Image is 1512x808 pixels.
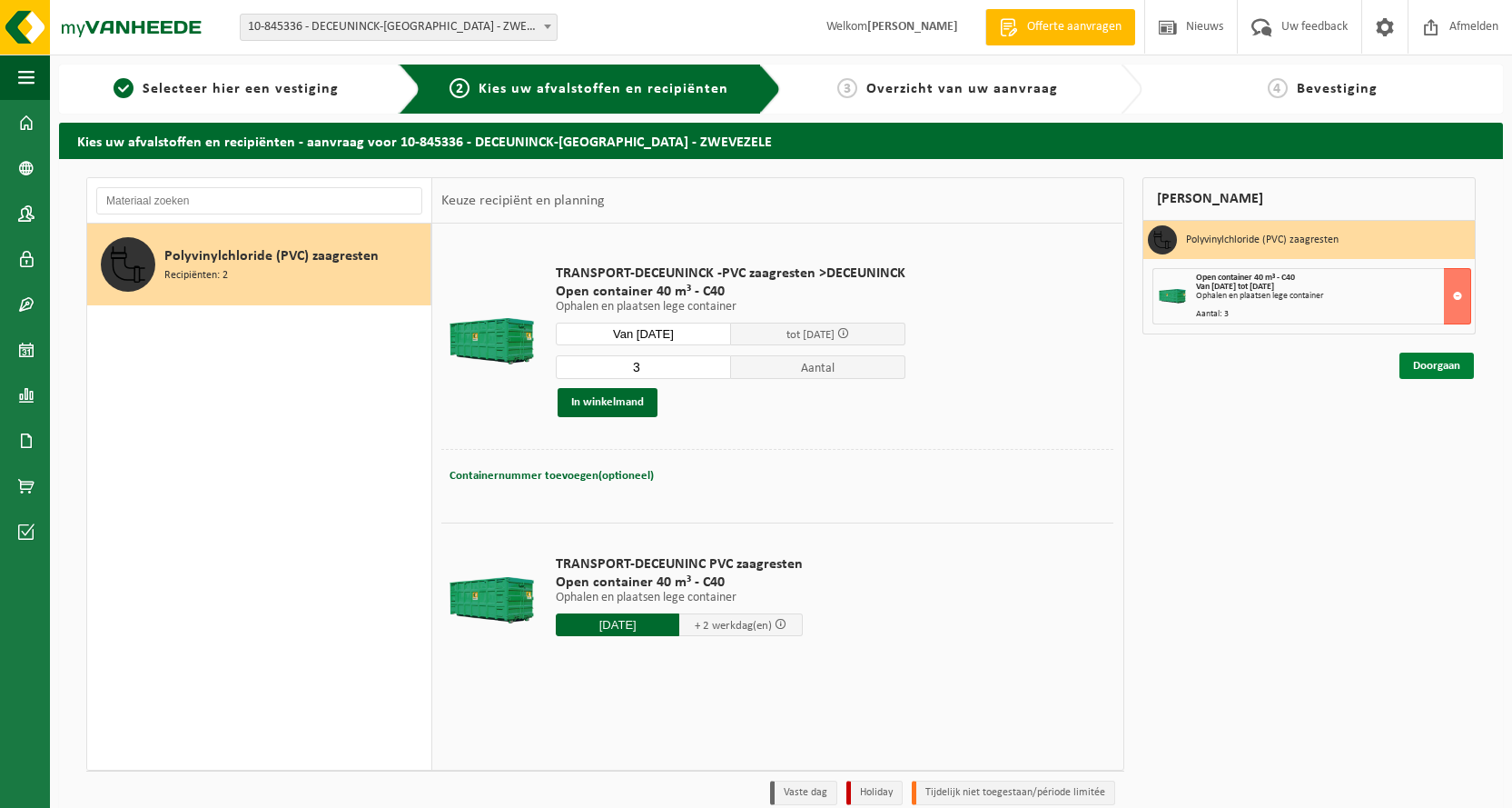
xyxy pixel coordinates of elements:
[240,14,558,41] span: 10-845336 - DECEUNINCK-VIENNE - ZWEVEZELE
[556,613,679,636] input: Selecteer datum
[479,82,728,96] span: Kies uw afvalstoffen en recipiënten
[68,78,384,100] a: 1Selecteer hier een vestiging
[1142,177,1477,221] div: [PERSON_NAME]
[164,245,379,267] span: Polyvinylchloride (PVC) zaagresten
[912,781,1115,805] li: Tijdelijk niet toegestaan/période limitée
[1196,292,1471,301] div: Ophalen en plaatsen lege container
[450,470,654,482] span: Containernummer toevoegen(optioneel)
[786,329,835,341] span: tot [DATE]
[1268,78,1288,98] span: 4
[846,781,903,805] li: Holiday
[59,123,1503,158] h2: Kies uw afvalstoffen en recipiënten - aanvraag voor 10-845336 - DECEUNINCK-[GEOGRAPHIC_DATA] - ZW...
[867,20,958,34] strong: [PERSON_NAME]
[450,78,469,98] span: 2
[448,464,656,489] button: Containernummer toevoegen(optioneel)
[432,178,614,224] div: Keuze recipiënt en planning
[87,224,431,305] button: Polyvinylchloride (PVC) zaagresten Recipiënten: 2
[837,78,857,98] span: 3
[1399,353,1474,379] a: Doorgaan
[556,323,731,345] input: Selecteer datum
[1023,18,1126,36] span: Offerte aanvragen
[143,82,339,96] span: Selecteer hier een vestiging
[241,15,557,40] span: 10-845336 - DECEUNINCK-VIENNE - ZWEVEZELE
[1297,82,1378,96] span: Bevestiging
[556,283,905,301] span: Open container 40 m³ - C40
[695,620,772,632] span: + 2 werkdag(en)
[731,355,906,379] span: Aantal
[114,78,133,98] span: 1
[1196,282,1274,292] strong: Van [DATE] tot [DATE]
[556,574,803,592] span: Open container 40 m³ - C40
[866,82,1058,96] span: Overzicht van uw aanvraag
[770,781,837,805] li: Vaste dag
[96,187,422,214] input: Materiaal zoeken
[164,267,228,284] span: Recipiënten: 2
[985,9,1135,45] a: Offerte aanvragen
[1186,225,1339,254] h3: Polyvinylchloride (PVC) zaagresten
[556,555,803,574] span: TRANSPORT-DECEUNINC PVC zaagresten
[556,264,905,283] span: TRANSPORT-DECEUNINCK -PVC zaagresten >DECEUNINCK
[1196,273,1295,283] span: Open container 40 m³ - C40
[1196,310,1471,319] div: Aantal: 3
[556,301,905,314] p: Ophalen en plaatsen lege container
[558,388,657,417] button: In winkelmand
[556,592,803,604] p: Ophalen en plaatsen lege container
